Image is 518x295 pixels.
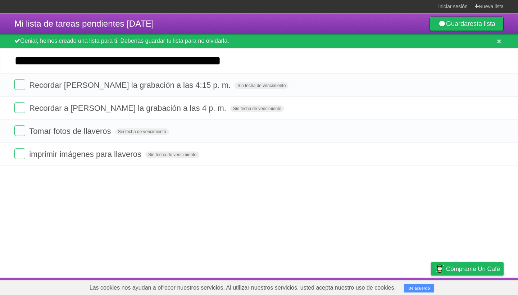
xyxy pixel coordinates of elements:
[435,263,444,275] img: Cómprame un café
[14,148,25,159] label: Hecho
[14,79,25,90] label: Hecho
[29,150,143,159] span: imprimir imágenes para llaveros
[29,81,232,90] span: Recordar [PERSON_NAME] la grabación a las 4:15 p. m.
[393,280,428,293] a: PRIVACIDAD
[82,281,403,295] span: Las cookies nos ayudan a ofrecer nuestros servicios. Al utilizar nuestros servicios, usted acepta...
[115,128,169,135] span: Sin fecha de vencimiento
[277,280,302,293] a: acerca de
[360,280,385,293] a: Términos
[437,280,504,293] a: Sugiere una característica
[145,151,199,158] span: Sin fecha de vencimiento
[235,82,288,89] span: Sin fecha de vencimiento
[470,20,495,27] b: esta lista
[29,127,113,136] span: Tomar fotos de llaveros
[29,104,228,113] span: Recordar a [PERSON_NAME] la grabación a las 4 p. m.
[311,280,352,293] a: Desarrolladores
[430,17,504,31] a: Guardaresta lista
[14,19,154,28] span: Mi lista de tareas pendientes [DATE]
[404,284,434,292] button: De acuerdo
[230,105,284,112] span: Sin fecha de vencimiento
[14,102,25,113] label: Hecho
[14,125,25,136] label: Hecho
[431,262,504,276] a: Cómprame Un Café
[446,263,500,275] span: Cómprame Un Café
